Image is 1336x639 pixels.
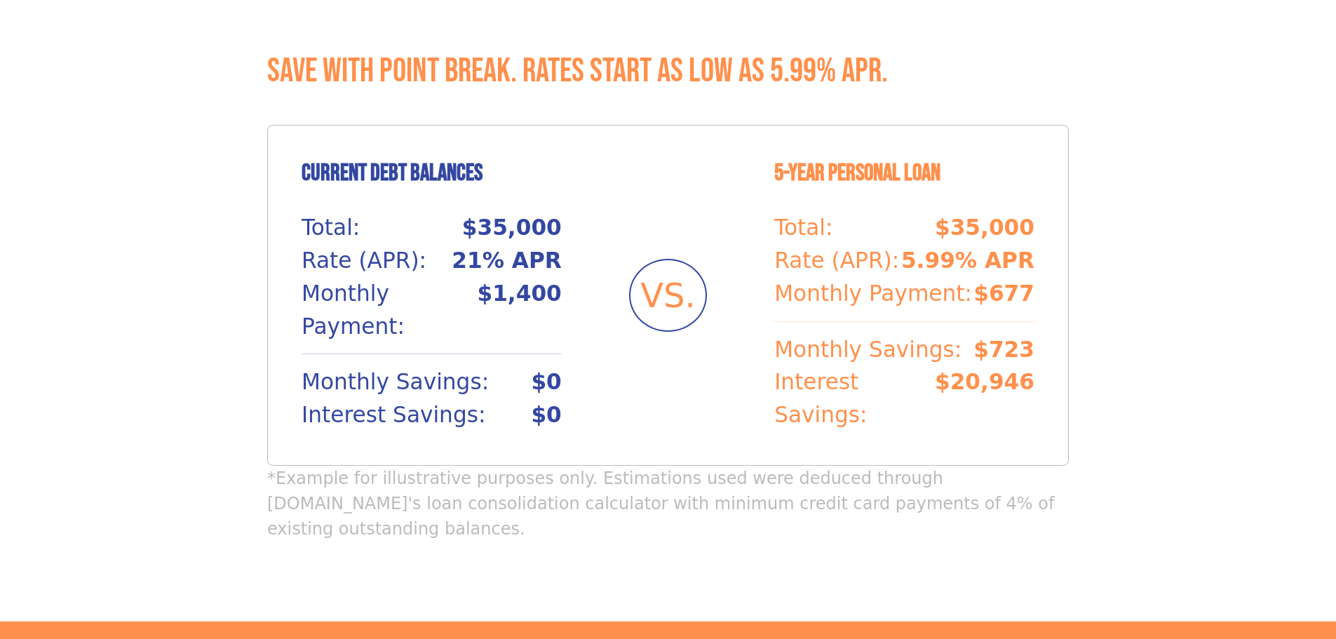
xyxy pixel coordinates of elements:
[302,159,562,187] h4: Current Debt Balances
[935,211,1034,244] p: $35,000
[774,159,1034,187] h4: 5-Year Personal Loan
[774,244,899,277] p: Rate (APR):
[302,398,485,431] p: Interest Savings:
[477,277,561,343] p: $1,400
[462,211,562,244] p: $35,000
[973,333,1034,366] p: $723
[302,365,489,398] p: Monthly Savings:
[531,365,561,398] p: $0
[267,51,1069,92] h3: Save with Point Break. Rates start as low as 5.99% APR.
[452,244,562,277] p: 21% APR
[774,365,935,431] p: Interest Savings:
[302,211,360,244] p: Total:
[774,211,832,244] p: Total:
[901,244,1034,277] p: 5.99% APR
[935,365,1034,431] p: $20,946
[640,270,696,321] span: VS.
[267,466,1069,542] p: *Example for illustrative purposes only. Estimations used were deduced through [DOMAIN_NAME]'s lo...
[973,277,1034,310] p: $677
[302,244,426,277] p: Rate (APR):
[302,277,477,343] p: Monthly Payment:
[774,277,972,310] p: Monthly Payment:
[531,398,561,431] p: $0
[774,333,961,366] p: Monthly Savings:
